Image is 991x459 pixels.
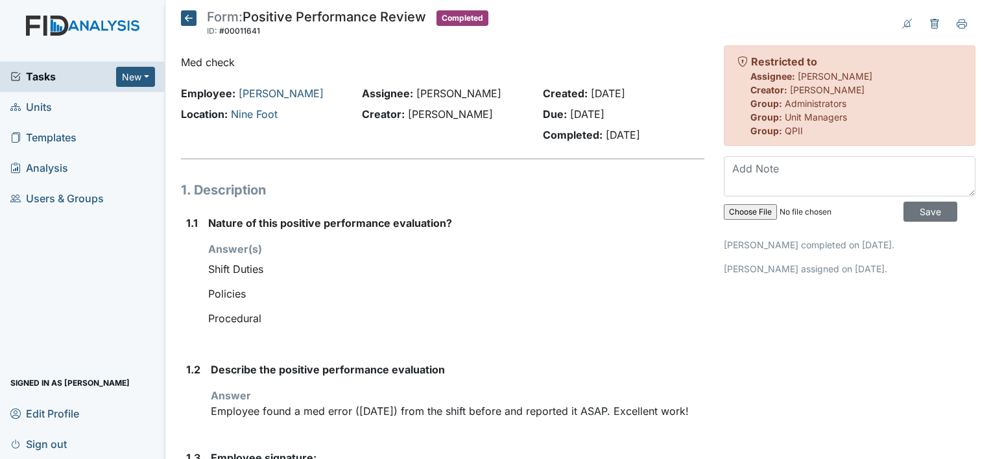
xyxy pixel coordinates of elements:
span: [PERSON_NAME] [416,87,501,100]
div: Procedural [208,306,704,331]
span: Edit Profile [10,403,79,423]
span: Templates [10,128,77,148]
span: Users & Groups [10,189,104,209]
span: Sign out [10,434,67,454]
span: Completed [436,10,488,26]
strong: Creator: [362,108,405,121]
span: [PERSON_NAME] [790,84,865,95]
span: Unit Managers [785,112,847,123]
label: Nature of this positive performance evaluation? [208,215,452,231]
button: New [116,67,155,87]
p: [PERSON_NAME] assigned on [DATE]. [724,262,975,276]
span: Administrators [785,98,846,109]
strong: Employee: [181,87,235,100]
span: Units [10,97,52,117]
label: Describe the positive performance evaluation [211,362,445,377]
span: [DATE] [606,128,640,141]
span: [DATE] [570,108,604,121]
strong: Creator: [750,84,787,95]
h1: 1. Description [181,180,704,200]
p: [PERSON_NAME] completed on [DATE]. [724,238,975,252]
span: [PERSON_NAME] [798,71,872,82]
strong: Created: [543,87,588,100]
span: [DATE] [591,87,625,100]
strong: Assignee: [362,87,413,100]
label: 1.1 [186,215,198,231]
div: Shift Duties [208,257,704,281]
span: Signed in as [PERSON_NAME] [10,373,130,393]
strong: Assignee: [750,71,795,82]
div: Positive Performance Review [207,10,426,39]
strong: Group: [750,112,782,123]
strong: Due: [543,108,567,121]
span: QPII [785,125,803,136]
span: Analysis [10,158,68,178]
span: ID: [207,26,217,36]
strong: Group: [750,125,782,136]
strong: Answer(s) [208,242,262,255]
strong: Location: [181,108,228,121]
p: Med check [181,54,704,70]
input: Save [903,202,957,222]
strong: Completed: [543,128,603,141]
a: Tasks [10,69,116,84]
span: Form: [207,9,243,25]
p: Employee found a med error ([DATE]) from the shift before and reported it ASAP. Excellent work! [211,403,704,419]
strong: Group: [750,98,782,109]
a: Nine Foot [231,108,278,121]
strong: Answer [211,389,251,402]
strong: Restricted to [751,55,817,68]
a: [PERSON_NAME] [239,87,324,100]
span: #00011641 [219,26,260,36]
span: [PERSON_NAME] [408,108,493,121]
div: Policies [208,281,704,306]
label: 1.2 [186,362,200,377]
